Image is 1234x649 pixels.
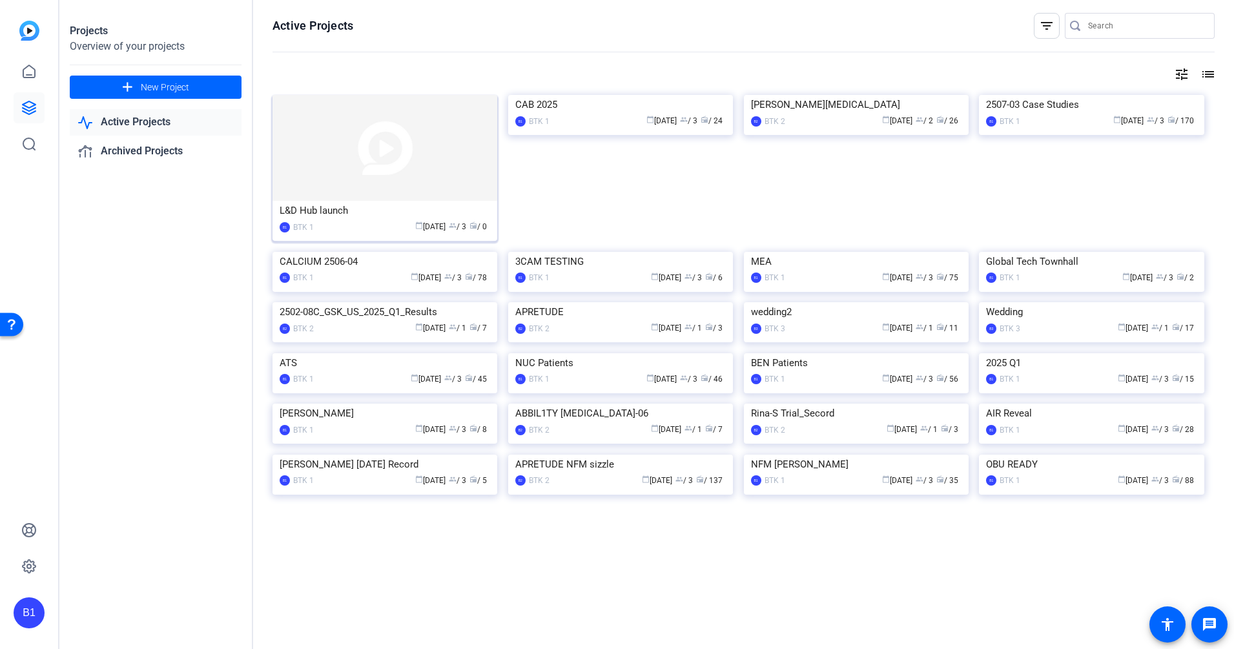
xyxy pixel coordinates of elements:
[449,476,466,485] span: / 3
[701,374,708,382] span: radio
[916,116,923,123] span: group
[882,273,912,282] span: [DATE]
[280,374,290,384] div: B1
[469,425,487,434] span: / 8
[293,322,314,335] div: BTK 2
[1151,425,1169,434] span: / 3
[529,373,550,386] div: BTK 1
[986,116,996,127] div: B1
[1118,476,1148,485] span: [DATE]
[1156,273,1164,280] span: group
[415,323,423,331] span: calendar_today
[986,273,996,283] div: B1
[1113,116,1144,125] span: [DATE]
[1118,425,1148,434] span: [DATE]
[765,271,785,284] div: BTK 1
[1118,475,1126,483] span: calendar_today
[280,324,290,334] div: B2
[651,273,681,282] span: [DATE]
[444,273,462,282] span: / 3
[696,475,704,483] span: radio
[646,374,654,382] span: calendar_today
[1156,273,1173,282] span: / 3
[515,252,726,271] div: 3CAM TESTING
[515,324,526,334] div: B2
[70,138,242,165] a: Archived Projects
[646,116,677,125] span: [DATE]
[751,324,761,334] div: B3
[705,324,723,333] span: / 3
[515,455,726,474] div: APRETUDE NFM sizzle
[449,425,466,434] span: / 3
[515,374,526,384] div: B1
[1151,374,1159,382] span: group
[680,374,688,382] span: group
[1202,617,1217,632] mat-icon: message
[293,221,314,234] div: BTK 1
[415,221,423,229] span: calendar_today
[1177,273,1194,282] span: / 2
[882,475,890,483] span: calendar_today
[280,201,490,220] div: L&D Hub launch
[1118,374,1126,382] span: calendar_today
[646,116,654,123] span: calendar_today
[1172,324,1194,333] span: / 17
[465,273,473,280] span: radio
[293,271,314,284] div: BTK 1
[515,116,526,127] div: B1
[986,324,996,334] div: B3
[280,475,290,486] div: B1
[684,425,702,434] span: / 1
[1088,18,1204,34] input: Search
[1039,18,1054,34] mat-icon: filter_list
[882,476,912,485] span: [DATE]
[936,273,944,280] span: radio
[1160,617,1175,632] mat-icon: accessibility
[887,425,917,434] span: [DATE]
[936,476,958,485] span: / 35
[751,302,961,322] div: wedding2
[1147,116,1164,125] span: / 3
[916,476,933,485] span: / 3
[515,95,726,114] div: CAB 2025
[701,375,723,384] span: / 46
[705,323,713,331] span: radio
[415,324,446,333] span: [DATE]
[411,375,441,384] span: [DATE]
[444,273,452,280] span: group
[415,476,446,485] span: [DATE]
[651,424,659,432] span: calendar_today
[986,374,996,384] div: B1
[469,324,487,333] span: / 7
[916,323,923,331] span: group
[411,273,441,282] span: [DATE]
[684,324,702,333] span: / 1
[280,252,490,271] div: CALCIUM 2506-04
[141,81,189,94] span: New Project
[916,273,923,280] span: group
[986,302,1197,322] div: Wedding
[684,323,692,331] span: group
[684,424,692,432] span: group
[916,374,923,382] span: group
[469,222,487,231] span: / 0
[1151,475,1159,483] span: group
[751,374,761,384] div: B1
[920,424,928,432] span: group
[765,322,785,335] div: BTK 3
[916,475,923,483] span: group
[515,273,526,283] div: B1
[646,375,677,384] span: [DATE]
[515,302,726,322] div: APRETUDE
[680,116,688,123] span: group
[1151,324,1169,333] span: / 1
[920,425,938,434] span: / 1
[469,323,477,331] span: radio
[642,475,650,483] span: calendar_today
[411,374,418,382] span: calendar_today
[415,475,423,483] span: calendar_today
[415,425,446,434] span: [DATE]
[1172,425,1194,434] span: / 28
[651,425,681,434] span: [DATE]
[936,374,944,382] span: radio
